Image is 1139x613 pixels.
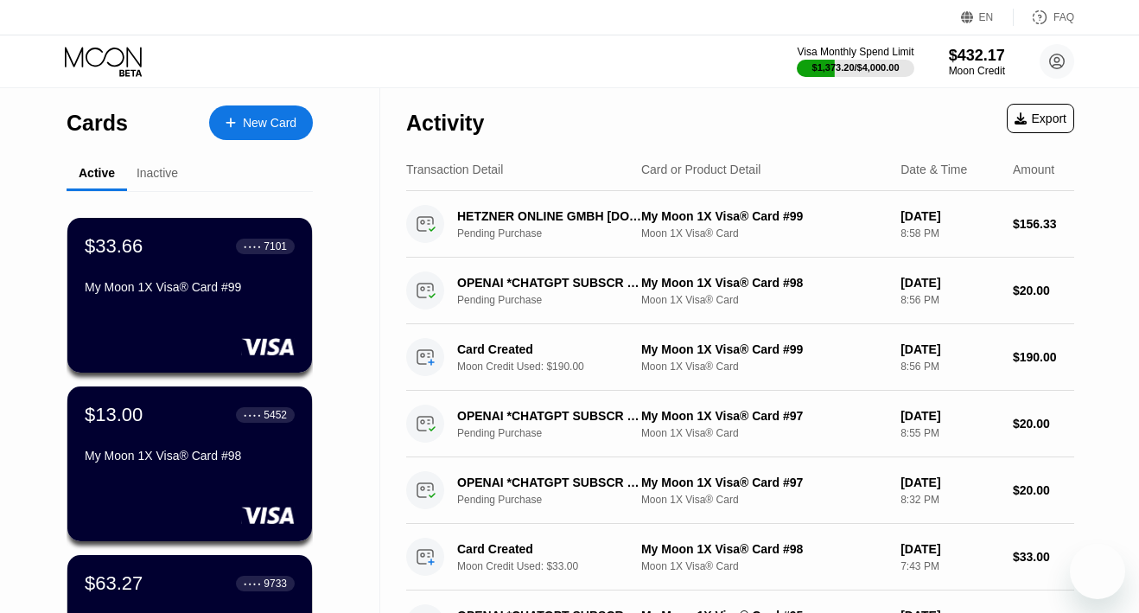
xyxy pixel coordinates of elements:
div: [DATE] [900,209,999,223]
div: My Moon 1X Visa® Card #99 [641,209,887,223]
div: My Moon 1X Visa® Card #98 [641,276,887,290]
div: 7:43 PM [900,560,999,572]
div: $33.66● ● ● ●7101My Moon 1X Visa® Card #99 [67,218,312,373]
div: FAQ [1014,9,1074,26]
div: EN [979,11,994,23]
div: Moon 1X Visa® Card [641,227,887,239]
div: $432.17 [949,47,1005,65]
div: My Moon 1X Visa® Card #99 [641,342,887,356]
div: Transaction Detail [406,163,503,176]
div: FAQ [1053,11,1074,23]
div: Pending Purchase [457,494,656,506]
div: 8:56 PM [900,294,999,306]
div: Card or Product Detail [641,163,761,176]
div: $13.00 [85,404,143,426]
div: My Moon 1X Visa® Card #97 [641,476,887,489]
div: [DATE] [900,276,999,290]
div: 8:56 PM [900,361,999,373]
div: 8:58 PM [900,227,999,239]
div: Moon Credit Used: $33.00 [457,560,656,572]
div: Inactive [137,166,178,180]
div: $33.00 [1013,550,1074,564]
div: Moon 1X Visa® Card [641,427,887,439]
div: Visa Monthly Spend Limit [797,46,913,58]
div: Card CreatedMoon Credit Used: $33.00My Moon 1X Visa® Card #98Moon 1X Visa® Card[DATE]7:43 PM$33.00 [406,524,1074,591]
div: 7101 [264,240,287,252]
div: OPENAI *CHATGPT SUBSCR [PHONE_NUMBER] US [457,276,642,290]
div: ● ● ● ● [244,412,261,418]
div: Card Created [457,542,642,556]
div: OPENAI *CHATGPT SUBSCR [PHONE_NUMBER] US [457,409,642,423]
div: $13.00● ● ● ●5452My Moon 1X Visa® Card #98 [67,386,312,541]
div: $190.00 [1013,350,1074,364]
div: 8:32 PM [900,494,999,506]
div: Export [1007,104,1074,133]
div: [DATE] [900,476,999,489]
div: $432.17Moon Credit [949,47,1005,77]
div: Moon 1X Visa® Card [641,560,887,572]
div: My Moon 1X Visa® Card #98 [85,449,295,463]
div: Moon Credit Used: $190.00 [457,361,656,373]
div: Moon 1X Visa® Card [641,294,887,306]
div: My Moon 1X Visa® Card #99 [85,280,295,294]
div: New Card [209,105,313,140]
div: Amount [1013,163,1054,176]
div: Cards [67,111,128,136]
div: OPENAI *CHATGPT SUBSCR [PHONE_NUMBER] USPending PurchaseMy Moon 1X Visa® Card #98Moon 1X Visa® Ca... [406,258,1074,324]
div: $20.00 [1013,284,1074,297]
div: My Moon 1X Visa® Card #98 [641,542,887,556]
div: Card CreatedMoon Credit Used: $190.00My Moon 1X Visa® Card #99Moon 1X Visa® Card[DATE]8:56 PM$190.00 [406,324,1074,391]
div: $20.00 [1013,417,1074,431]
div: 9733 [264,578,287,590]
div: Pending Purchase [457,294,656,306]
div: Card Created [457,342,642,356]
div: ● ● ● ● [244,581,261,586]
div: Export [1015,112,1066,125]
div: Moon 1X Visa® Card [641,494,887,506]
div: ● ● ● ● [244,244,261,249]
div: $33.66 [85,235,143,258]
div: Moon Credit [949,65,1005,77]
div: $156.33 [1013,217,1074,231]
div: Date & Time [900,163,967,176]
div: HETZNER ONLINE GMBH [DOMAIN_NAME][URL] DE [457,209,642,223]
div: [DATE] [900,542,999,556]
div: $20.00 [1013,483,1074,497]
div: OPENAI *CHATGPT SUBSCR [PHONE_NUMBER] USPending PurchaseMy Moon 1X Visa® Card #97Moon 1X Visa® Ca... [406,457,1074,524]
div: My Moon 1X Visa® Card #97 [641,409,887,423]
div: OPENAI *CHATGPT SUBSCR [PHONE_NUMBER] USPending PurchaseMy Moon 1X Visa® Card #97Moon 1X Visa® Ca... [406,391,1074,457]
div: [DATE] [900,342,999,356]
div: Pending Purchase [457,427,656,439]
div: Activity [406,111,484,136]
div: OPENAI *CHATGPT SUBSCR [PHONE_NUMBER] US [457,476,642,489]
div: $1,373.20 / $4,000.00 [812,62,900,73]
div: EN [961,9,1014,26]
div: Moon 1X Visa® Card [641,361,887,373]
div: Active [79,166,115,180]
div: HETZNER ONLINE GMBH [DOMAIN_NAME][URL] DEPending PurchaseMy Moon 1X Visa® Card #99Moon 1X Visa® C... [406,191,1074,258]
div: New Card [243,116,296,131]
div: $63.27 [85,572,143,595]
iframe: Кнопка запуска окна обмена сообщениями [1070,544,1125,599]
div: 8:55 PM [900,427,999,439]
div: Pending Purchase [457,227,656,239]
div: 5452 [264,409,287,421]
div: Visa Monthly Spend Limit$1,373.20/$4,000.00 [797,46,913,77]
div: [DATE] [900,409,999,423]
